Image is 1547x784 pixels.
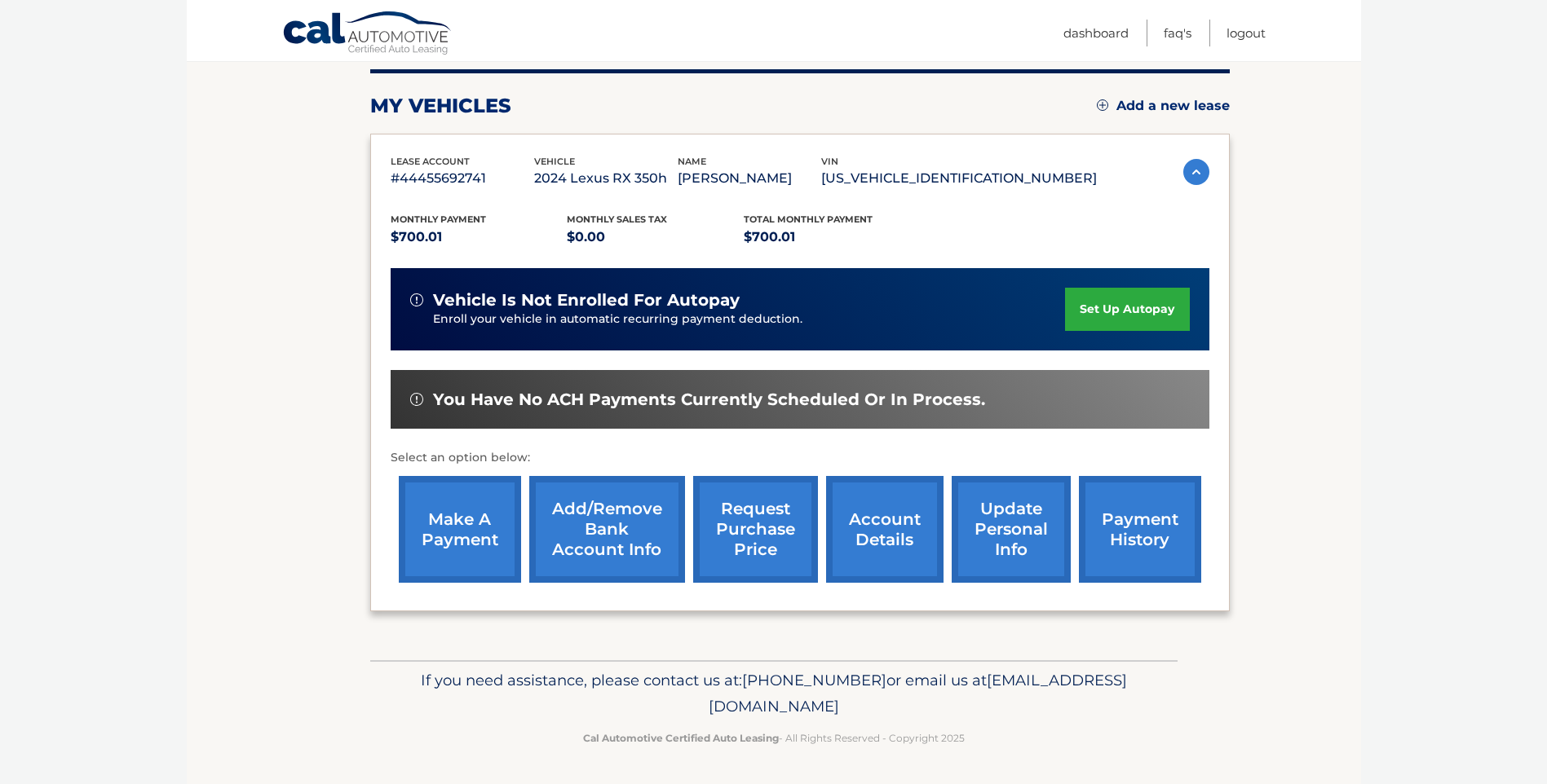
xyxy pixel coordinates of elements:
[1097,99,1108,111] img: add.svg
[583,732,779,744] strong: Cal Automotive Certified Auto Leasing
[826,476,944,583] a: account details
[1065,288,1189,331] a: set up autopay
[678,156,706,167] span: name
[391,448,1209,468] p: Select an option below:
[744,226,921,249] p: $700.01
[821,156,838,167] span: vin
[1183,159,1209,185] img: accordion-active.svg
[381,667,1167,720] p: If you need assistance, please contact us at: or email us at
[534,167,678,190] p: 2024 Lexus RX 350h
[952,476,1071,583] a: update personal info
[567,214,667,225] span: Monthly sales Tax
[693,476,818,583] a: request purchase price
[567,226,744,249] p: $0.00
[678,167,821,190] p: [PERSON_NAME]
[370,94,511,118] h2: my vehicles
[282,11,453,58] a: Cal Automotive
[399,476,521,583] a: make a payment
[744,214,873,225] span: Total Monthly Payment
[1227,20,1266,46] a: Logout
[381,729,1167,747] p: - All Rights Reserved - Copyright 2025
[391,156,470,167] span: lease account
[410,393,423,406] img: alert-white.svg
[391,167,534,190] p: #44455692741
[391,214,486,225] span: Monthly Payment
[1079,476,1201,583] a: payment history
[529,476,685,583] a: Add/Remove bank account info
[433,290,740,311] span: vehicle is not enrolled for autopay
[821,167,1097,190] p: [US_VEHICLE_IDENTIFICATION_NUMBER]
[742,671,886,689] span: [PHONE_NUMBER]
[433,390,985,410] span: You have no ACH payments currently scheduled or in process.
[433,311,1066,328] p: Enroll your vehicle in automatic recurring payment deduction.
[1164,20,1191,46] a: FAQ's
[1063,20,1129,46] a: Dashboard
[534,156,575,167] span: vehicle
[1097,98,1230,114] a: Add a new lease
[391,226,568,249] p: $700.01
[709,671,1127,716] span: [EMAIL_ADDRESS][DOMAIN_NAME]
[410,293,423,306] img: alert-white.svg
